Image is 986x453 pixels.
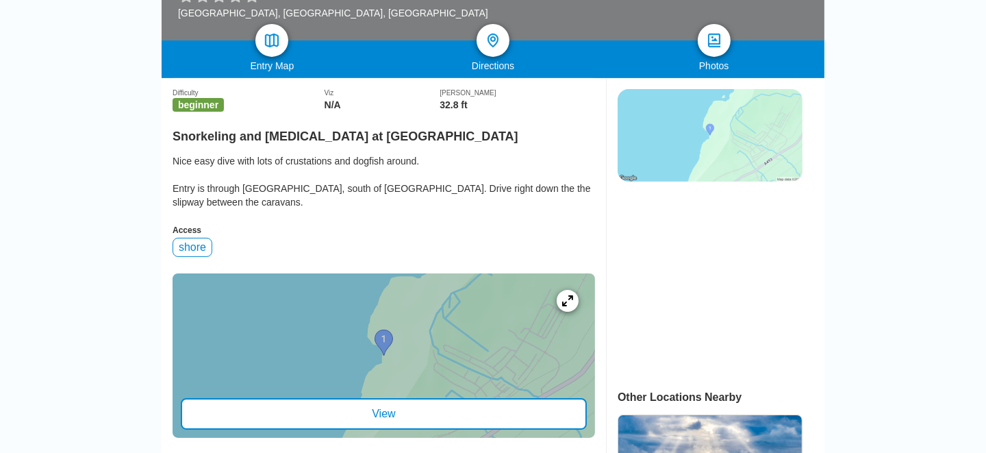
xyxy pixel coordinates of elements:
div: Other Locations Nearby [618,391,824,404]
div: 32.8 ft [440,99,595,110]
img: photos [706,32,722,49]
div: Photos [603,60,824,71]
div: Entry Map [162,60,383,71]
img: map [264,32,280,49]
a: map [255,24,288,57]
div: N/A [325,99,440,110]
div: [PERSON_NAME] [440,89,595,97]
img: directions [485,32,501,49]
div: Nice easy dive with lots of crustations and dogfish around. Entry is through [GEOGRAPHIC_DATA], s... [173,154,595,209]
div: Directions [383,60,604,71]
div: Access [173,225,595,235]
a: entry mapView [173,273,595,438]
div: View [181,398,587,430]
h2: Snorkeling and [MEDICAL_DATA] at [GEOGRAPHIC_DATA] [173,121,595,144]
div: Viz [325,89,440,97]
span: beginner [173,98,224,112]
div: Difficulty [173,89,325,97]
div: [GEOGRAPHIC_DATA], [GEOGRAPHIC_DATA], [GEOGRAPHIC_DATA] [178,8,488,19]
img: staticmap [618,89,802,182]
div: shore [173,238,212,257]
a: photos [698,24,731,57]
